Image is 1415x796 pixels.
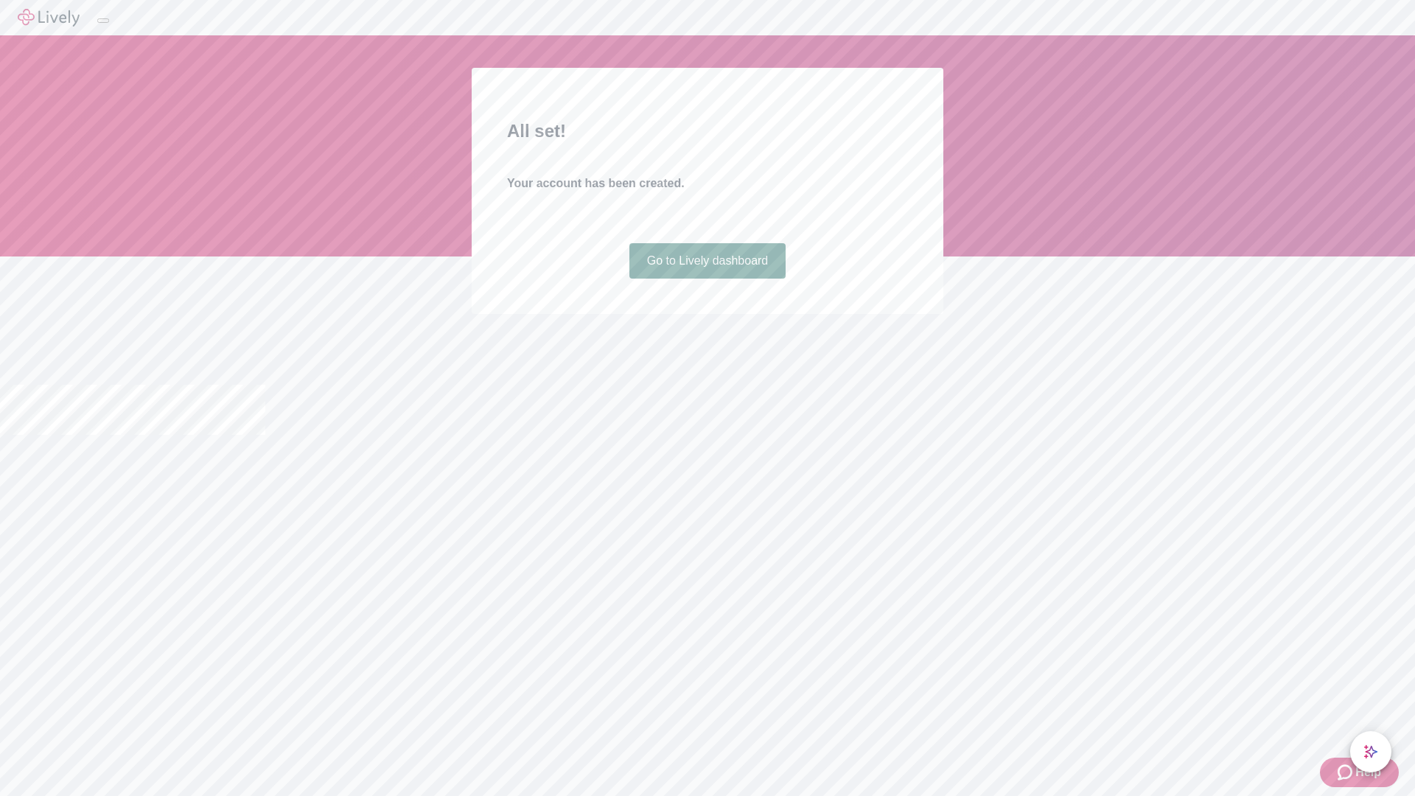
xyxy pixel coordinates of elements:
[1350,731,1391,772] button: chat
[97,18,109,23] button: Log out
[1320,758,1399,787] button: Zendesk support iconHelp
[507,175,908,192] h4: Your account has been created.
[1338,764,1355,781] svg: Zendesk support icon
[629,243,786,279] a: Go to Lively dashboard
[507,118,908,144] h2: All set!
[1363,744,1378,759] svg: Lively AI Assistant
[1355,764,1381,781] span: Help
[18,9,80,27] img: Lively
